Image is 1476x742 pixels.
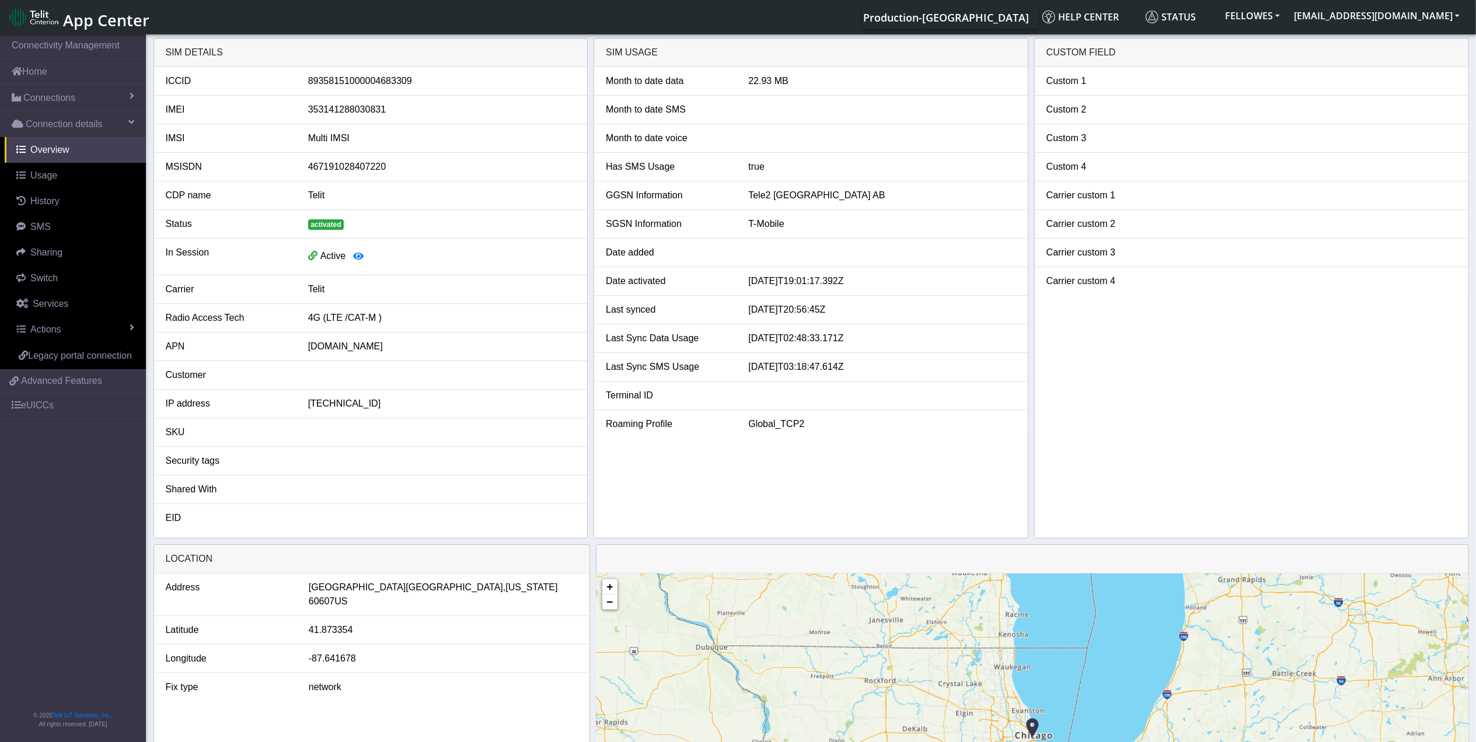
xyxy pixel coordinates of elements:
[1038,131,1180,145] div: Custom 3
[602,594,617,610] a: Zoom out
[157,454,299,468] div: Security tags
[406,580,505,594] span: [GEOGRAPHIC_DATA],
[739,331,1024,345] div: [DATE]T02:48:33.171Z
[1038,103,1180,117] div: Custom 2
[5,214,146,240] a: SMS
[1042,10,1055,23] img: knowledge.svg
[597,331,739,345] div: Last Sync Data Usage
[5,240,146,265] a: Sharing
[346,246,371,268] button: View session details
[5,291,146,317] a: Services
[157,623,300,637] div: Latitude
[63,9,149,31] span: App Center
[1038,246,1180,260] div: Carrier custom 3
[602,579,617,594] a: Zoom in
[30,273,58,283] span: Switch
[597,303,739,317] div: Last synced
[30,222,51,232] span: SMS
[739,160,1024,174] div: true
[597,160,739,174] div: Has SMS Usage
[30,324,61,334] span: Actions
[157,482,299,496] div: Shared With
[28,351,132,360] span: Legacy portal connection
[26,117,103,131] span: Connection details
[1042,10,1119,23] span: Help center
[5,317,146,342] a: Actions
[1035,38,1468,67] div: Custom field
[157,680,300,694] div: Fix type
[1287,5,1467,26] button: [EMAIL_ADDRESS][DOMAIN_NAME]
[157,311,299,325] div: Radio Access Tech
[739,74,1024,88] div: 22.93 MB
[505,580,557,594] span: [US_STATE]
[597,274,739,288] div: Date activated
[1038,217,1180,231] div: Carrier custom 2
[5,188,146,214] a: History
[9,8,58,27] img: logo-telit-cinterion-gw-new.png
[299,103,584,117] div: 353141288030831
[739,360,1024,374] div: [DATE]T03:18:47.614Z
[320,251,346,261] span: Active
[154,38,588,67] div: SIM details
[308,219,344,230] span: activated
[334,594,347,608] span: US
[1038,160,1180,174] div: Custom 4
[299,282,584,296] div: Telit
[157,511,299,525] div: EID
[1146,10,1159,23] img: status.svg
[1038,5,1141,29] a: Help center
[9,5,148,30] a: App Center
[597,246,739,260] div: Date added
[157,397,299,411] div: IP address
[739,188,1024,202] div: Tele2 [GEOGRAPHIC_DATA] AB
[309,580,406,594] span: [GEOGRAPHIC_DATA]
[157,188,299,202] div: CDP name
[157,160,299,174] div: MSISDN
[1218,5,1287,26] button: FELLOWES
[739,217,1024,231] div: T-Mobile
[299,188,584,202] div: Telit
[299,339,584,353] div: [DOMAIN_NAME]
[157,425,299,439] div: SKU
[597,388,739,402] div: Terminal ID
[300,623,587,637] div: 41.873354
[157,131,299,145] div: IMSI
[1141,5,1218,29] a: Status
[300,680,587,694] div: network
[739,274,1024,288] div: [DATE]T19:01:17.392Z
[594,38,1028,67] div: SIM usage
[299,397,584,411] div: [TECHNICAL_ID]
[1038,274,1180,288] div: Carrier custom 4
[597,188,739,202] div: GGSN Information
[739,303,1024,317] div: [DATE]T20:56:45Z
[157,103,299,117] div: IMEI
[30,170,57,180] span: Usage
[299,74,584,88] div: 89358151000004683309
[5,137,146,163] a: Overview
[30,145,69,155] span: Overview
[157,217,299,231] div: Status
[597,131,739,145] div: Month to date voice
[299,160,584,174] div: 467191028407220
[157,246,299,268] div: In Session
[1038,188,1180,202] div: Carrier custom 1
[30,247,62,257] span: Sharing
[597,360,739,374] div: Last Sync SMS Usage
[597,74,739,88] div: Month to date data
[23,91,75,105] span: Connections
[597,217,739,231] div: SGSN Information
[309,594,335,608] span: 60607
[157,580,300,608] div: Address
[863,10,1029,24] span: Production-[GEOGRAPHIC_DATA]
[1146,10,1196,23] span: Status
[5,163,146,188] a: Usage
[157,282,299,296] div: Carrier
[597,103,739,117] div: Month to date SMS
[863,5,1028,29] a: Your current platform instance
[157,74,299,88] div: ICCID
[157,339,299,353] div: APN
[300,652,587,666] div: -87.641678
[21,374,102,388] span: Advanced Features
[53,712,111,719] a: Telit IoT Solutions, Inc.
[30,196,60,206] span: History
